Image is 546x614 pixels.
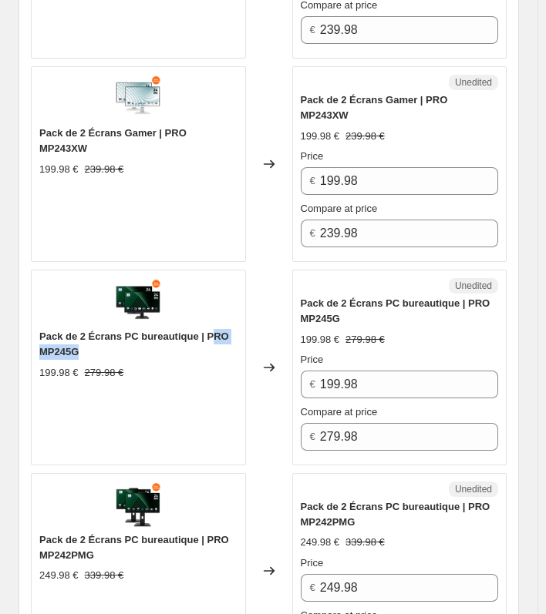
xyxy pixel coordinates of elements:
span: € [310,582,315,593]
div: 199.98 € [39,162,79,177]
div: 199.98 € [301,129,340,144]
strike: 279.98 € [345,332,385,347]
div: 249.98 € [301,535,340,550]
span: € [310,378,315,390]
strike: 239.98 € [85,162,124,177]
strike: 339.98 € [345,535,385,550]
span: € [310,175,315,186]
strike: 339.98 € [85,568,124,583]
span: € [310,24,315,35]
strike: 239.98 € [345,129,385,144]
span: Pack de 2 Écrans PC bureautique | PRO MP242PMG [39,534,229,561]
img: pack_2_ecrans_1_5_8d4c705f-3f36-4d18-be2f-58cf16adddf4_80x.png [115,75,161,121]
div: 249.98 € [39,568,79,583]
span: Pack de 2 Écrans PC bureautique | PRO MP242PMG [301,501,490,528]
strike: 279.98 € [85,365,124,381]
img: pack_2_ecrans_1_6_80x.png [115,278,161,324]
span: Pack de 2 Écrans PC bureautique | PRO MP245G [39,330,229,357]
span: Pack de 2 Écrans Gamer | PRO MP243XW [39,127,187,154]
span: € [310,431,315,442]
span: Pack de 2 Écrans Gamer | PRO MP243XW [301,94,448,121]
span: Unedited [455,76,492,89]
span: Compare at price [301,203,378,214]
span: Price [301,354,324,365]
div: 199.98 € [39,365,79,381]
span: Unedited [455,483,492,495]
span: Pack de 2 Écrans PC bureautique | PRO MP245G [301,297,490,324]
span: Unedited [455,280,492,292]
span: Compare at price [301,406,378,418]
span: Price [301,150,324,162]
img: pack_2_ecrans_1_7_80x.png [115,481,161,528]
span: € [310,227,315,239]
div: 199.98 € [301,332,340,347]
span: Price [301,557,324,569]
